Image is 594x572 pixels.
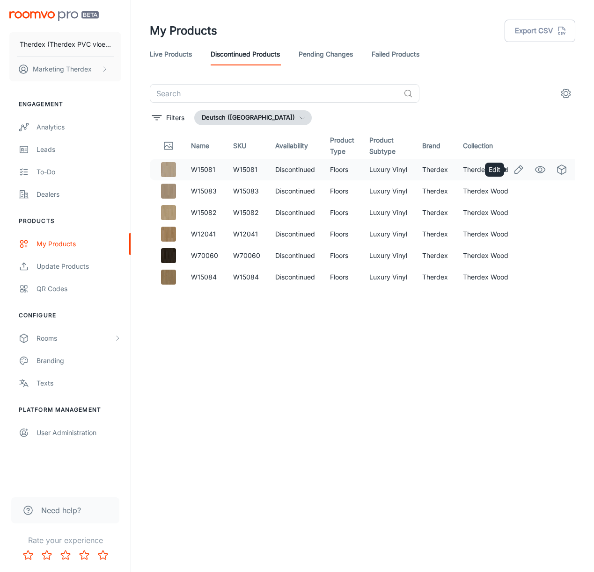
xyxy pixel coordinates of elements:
img: Roomvo PRO Beta [9,11,99,21]
a: W15083 [191,187,217,195]
th: Product Type [323,133,362,159]
button: Marketing Therdex [9,57,121,81]
a: See in Visualizer [532,162,548,178]
td: W15083 [226,180,268,202]
svg: Thumbnail [163,140,174,151]
td: Luxury Vinyl [362,180,415,202]
td: Floors [323,180,362,202]
a: See in Virtual Samples [554,162,570,178]
div: QR Codes [37,284,121,294]
button: Rate 2 star [37,546,56,565]
div: Rooms [37,333,114,343]
div: Branding [37,356,121,366]
th: Brand [415,133,455,159]
h1: My Products [150,22,217,39]
td: Discontinued [268,223,323,245]
a: W15082 [191,208,217,216]
td: Floors [323,266,362,288]
a: W70060 [191,251,218,259]
th: Availability [268,133,323,159]
div: Analytics [37,122,121,132]
td: Floors [323,223,362,245]
td: Luxury Vinyl [362,223,415,245]
td: Luxury Vinyl [362,159,415,180]
td: W15082 [226,202,268,223]
td: W15081 [226,159,268,180]
button: Therdex (Therdex PVC vloeren) [9,32,121,57]
th: Name [183,133,226,159]
td: Therdex Wood [455,266,516,288]
p: Rate your experience [7,535,123,546]
div: Texts [37,378,121,388]
td: Discontinued [268,266,323,288]
p: Filters [166,113,184,123]
td: Floors [323,245,362,266]
td: Therdex Wood [455,223,516,245]
td: Therdex [415,245,455,266]
td: Therdex [415,180,455,202]
td: Therdex Wood [455,159,516,180]
a: W15081 [191,165,215,173]
input: Search [150,84,400,103]
th: SKU [226,133,268,159]
div: My Products [37,239,121,249]
th: Product Subtype [362,133,415,159]
td: Luxury Vinyl [362,266,415,288]
td: Discontinued [268,245,323,266]
td: Therdex [415,202,455,223]
td: W15084 [226,266,268,288]
button: settings [557,84,575,103]
button: filter [150,110,187,125]
a: W12041 [191,230,216,238]
a: W15084 [191,273,217,281]
td: Therdex [415,266,455,288]
button: Rate 3 star [56,546,75,565]
td: Luxury Vinyl [362,202,415,223]
th: Collection [455,133,516,159]
td: Therdex Wood [455,180,516,202]
td: Therdex [415,223,455,245]
a: Failed Products [372,43,419,65]
td: W70060 [226,245,268,266]
p: Therdex (Therdex PVC vloeren) [20,39,111,50]
td: Therdex Wood [455,245,516,266]
a: Edit [511,162,527,178]
button: Rate 4 star [75,546,94,565]
td: W12041 [226,223,268,245]
div: Update Products [37,261,121,272]
button: Rate 1 star [19,546,37,565]
div: Dealers [37,189,121,200]
td: Floors [323,202,362,223]
td: Luxury Vinyl [362,245,415,266]
div: Leads [37,144,121,155]
button: Deutsch ([GEOGRAPHIC_DATA]) [194,110,312,125]
a: Discontinued Products [211,43,280,65]
td: Therdex Wood [455,202,516,223]
button: Rate 5 star [94,546,112,565]
td: Discontinued [268,159,323,180]
td: Floors [323,159,362,180]
td: Discontinued [268,202,323,223]
div: To-do [37,167,121,177]
td: Therdex [415,159,455,180]
a: Pending Changes [299,43,353,65]
button: Export CSV [505,20,575,42]
div: User Administration [37,428,121,438]
span: Need help? [41,505,81,516]
a: Live Products [150,43,192,65]
td: Discontinued [268,180,323,202]
p: Marketing Therdex [33,64,92,74]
